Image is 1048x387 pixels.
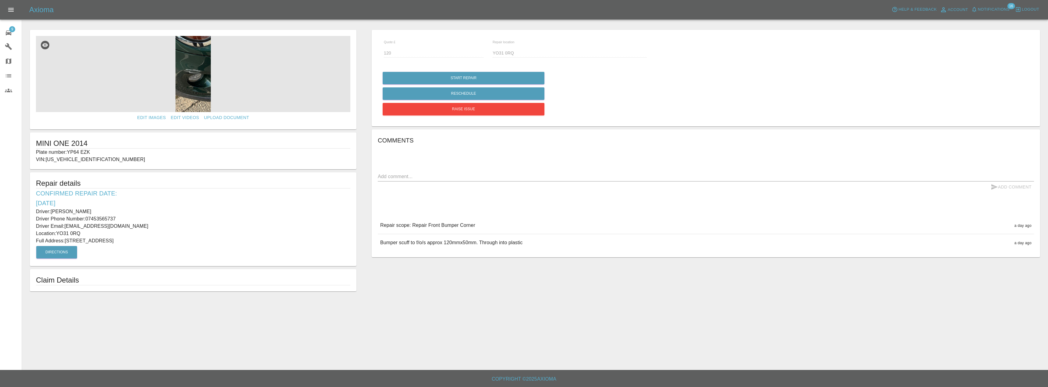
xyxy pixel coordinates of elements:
[168,112,202,123] a: Edit Videos
[135,112,168,123] a: Edit Images
[36,156,350,163] p: VIN: [US_VEHICLE_IDENTIFICATION_NUMBER]
[1014,241,1032,245] span: a day ago
[36,275,350,285] h1: Claim Details
[4,2,18,17] button: Open drawer
[36,139,350,148] h1: MINI ONE 2014
[36,237,350,245] p: Full Address: [STREET_ADDRESS]
[36,223,350,230] p: Driver Email: [EMAIL_ADDRESS][DOMAIN_NAME]
[383,103,544,115] button: Raise issue
[383,87,544,100] button: Reschedule
[36,215,350,223] p: Driver Phone Number: 07453565737
[36,246,77,259] button: Directions
[380,222,475,229] p: Repair scope: Repair Front Bumper Corner
[978,6,1010,13] span: Notifications
[1007,3,1015,9] span: 16
[36,188,350,208] h6: Confirmed Repair Date: [DATE]
[36,230,350,237] p: Location: YO31 0RQ
[1014,5,1041,14] button: Logout
[36,149,350,156] p: Plate number: YP64 EZK
[29,5,54,15] h5: Axioma
[378,135,1034,145] h6: Comments
[9,26,15,32] span: 9
[493,40,515,44] span: Repair location
[938,5,970,15] a: Account
[383,72,544,84] button: Start Repair
[36,178,350,188] h5: Repair details
[890,5,938,14] button: Help & Feedback
[380,239,522,246] p: Bumper scuff to f/o/s approx 120mmx50mm. Through into plastic
[1014,223,1032,228] span: a day ago
[201,112,251,123] a: Upload Document
[5,375,1043,383] h6: Copyright © 2025 Axioma
[36,208,350,215] p: Driver: [PERSON_NAME]
[1022,6,1039,13] span: Logout
[898,6,936,13] span: Help & Feedback
[36,36,350,112] img: 9a8eabbd-f0f7-41d0-b6d0-5268a7a50b0b
[384,40,395,44] span: Quote £
[948,6,968,13] span: Account
[970,5,1011,14] button: Notifications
